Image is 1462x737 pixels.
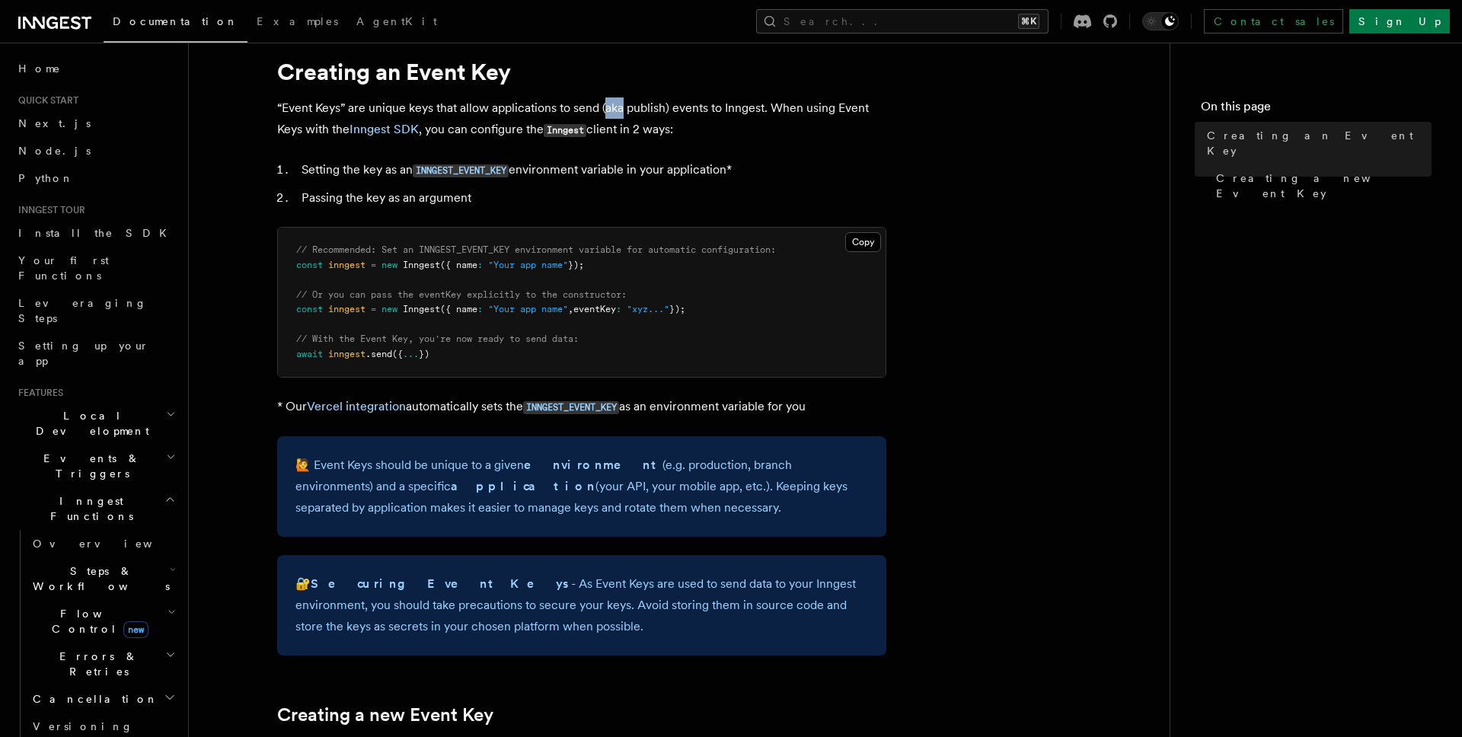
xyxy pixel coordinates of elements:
[371,260,376,270] span: =
[12,164,179,192] a: Python
[18,297,147,324] span: Leveraging Steps
[12,289,179,332] a: Leveraging Steps
[277,704,493,726] a: Creating a new Event Key
[328,260,365,270] span: inngest
[12,94,78,107] span: Quick start
[12,493,164,524] span: Inngest Functions
[18,340,149,367] span: Setting up your app
[524,458,662,472] strong: environment
[12,408,166,439] span: Local Development
[247,5,347,41] a: Examples
[12,204,85,216] span: Inngest tour
[277,58,886,85] h1: Creating an Event Key
[123,621,148,638] span: new
[1018,14,1039,29] kbd: ⌘K
[113,15,238,27] span: Documentation
[544,124,586,137] code: Inngest
[277,97,886,141] p: “Event Keys” are unique keys that allow applications to send (aka publish) events to Inngest. Whe...
[27,649,165,679] span: Errors & Retries
[296,333,579,344] span: // With the Event Key, you're now ready to send data:
[1207,128,1432,158] span: Creating an Event Key
[27,530,179,557] a: Overview
[12,332,179,375] a: Setting up your app
[27,557,179,600] button: Steps & Workflows
[18,254,109,282] span: Your first Functions
[477,304,483,314] span: :
[365,349,392,359] span: .send
[627,304,669,314] span: "xyz..."
[1204,9,1343,33] a: Contact sales
[523,399,619,413] a: INNGEST_EVENT_KEY
[1349,9,1450,33] a: Sign Up
[277,396,886,418] p: * Our automatically sets the as an environment variable for you
[669,304,685,314] span: });
[27,563,170,594] span: Steps & Workflows
[18,227,176,239] span: Install the SDK
[12,387,63,399] span: Features
[328,349,365,359] span: inngest
[296,304,323,314] span: const
[104,5,247,43] a: Documentation
[350,122,419,136] a: Inngest SDK
[18,172,74,184] span: Python
[488,260,568,270] span: "Your app name"
[1142,12,1179,30] button: Toggle dark mode
[371,304,376,314] span: =
[27,685,179,713] button: Cancellation
[347,5,446,41] a: AgentKit
[1210,164,1432,207] a: Creating a new Event Key
[27,606,168,636] span: Flow Control
[573,304,616,314] span: eventKey
[12,487,179,530] button: Inngest Functions
[296,260,323,270] span: const
[295,455,868,518] p: 🙋 Event Keys should be unique to a given (e.g. production, branch environments) and a specific (y...
[756,9,1049,33] button: Search...⌘K
[296,289,627,300] span: // Or you can pass the eventKey explicitly to the constructor:
[440,304,477,314] span: ({ name
[296,349,323,359] span: await
[403,304,440,314] span: Inngest
[12,247,179,289] a: Your first Functions
[18,117,91,129] span: Next.js
[440,260,477,270] span: ({ name
[12,219,179,247] a: Install the SDK
[568,304,573,314] span: ,
[845,232,881,252] button: Copy
[297,187,886,209] li: Passing the key as an argument
[419,349,429,359] span: })
[328,304,365,314] span: inngest
[33,720,133,732] span: Versioning
[381,304,397,314] span: new
[18,61,61,76] span: Home
[12,137,179,164] a: Node.js
[403,349,419,359] span: ...
[568,260,584,270] span: });
[12,451,166,481] span: Events & Triggers
[311,576,571,591] strong: Securing Event Keys
[12,110,179,137] a: Next.js
[27,691,158,707] span: Cancellation
[27,643,179,685] button: Errors & Retries
[296,244,776,255] span: // Recommended: Set an INNGEST_EVENT_KEY environment variable for automatic configuration:
[295,573,868,637] p: 🔐 - As Event Keys are used to send data to your Inngest environment, you should take precautions ...
[1216,171,1432,201] span: Creating a new Event Key
[616,304,621,314] span: :
[523,401,619,414] code: INNGEST_EVENT_KEY
[1201,122,1432,164] a: Creating an Event Key
[488,304,568,314] span: "Your app name"
[451,479,595,493] strong: application
[12,402,179,445] button: Local Development
[381,260,397,270] span: new
[403,260,440,270] span: Inngest
[257,15,338,27] span: Examples
[477,260,483,270] span: :
[307,399,406,413] a: Vercel integration
[33,538,190,550] span: Overview
[12,55,179,82] a: Home
[413,164,509,177] code: INNGEST_EVENT_KEY
[12,445,179,487] button: Events & Triggers
[356,15,437,27] span: AgentKit
[297,159,886,181] li: Setting the key as an environment variable in your application*
[413,162,509,177] a: INNGEST_EVENT_KEY
[392,349,403,359] span: ({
